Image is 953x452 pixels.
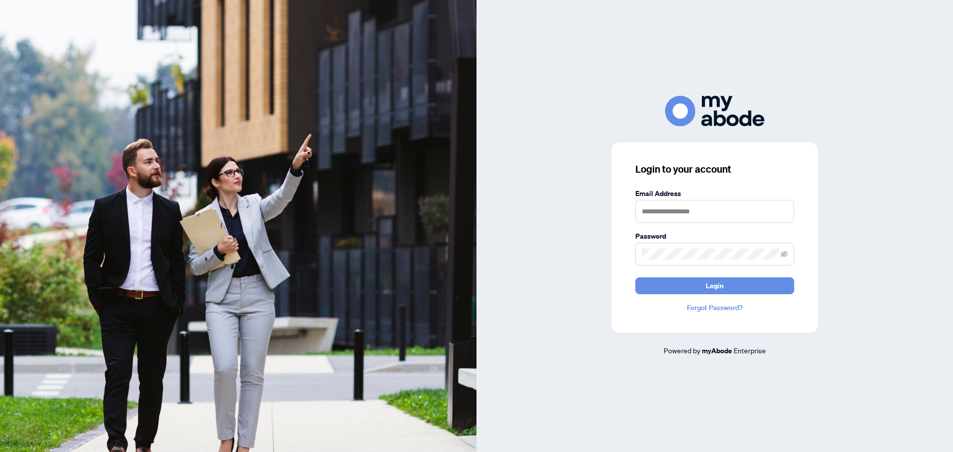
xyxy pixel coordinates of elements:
[665,96,764,126] img: ma-logo
[706,278,724,294] span: Login
[635,162,794,176] h3: Login to your account
[635,302,794,313] a: Forgot Password?
[664,346,700,355] span: Powered by
[635,188,794,199] label: Email Address
[702,345,732,356] a: myAbode
[635,277,794,294] button: Login
[734,346,766,355] span: Enterprise
[781,251,788,258] span: eye-invisible
[635,231,794,242] label: Password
